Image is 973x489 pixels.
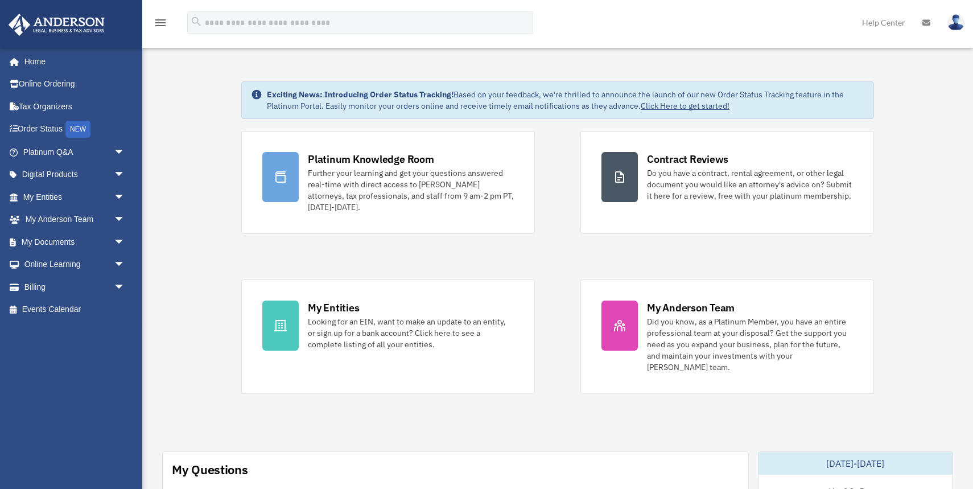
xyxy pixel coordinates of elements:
div: Do you have a contract, rental agreement, or other legal document you would like an attorney's ad... [647,167,853,202]
a: My Entitiesarrow_drop_down [8,186,142,208]
div: My Entities [308,301,359,315]
i: search [190,15,203,28]
div: My Anderson Team [647,301,735,315]
span: arrow_drop_down [114,253,137,277]
div: Based on your feedback, we're thrilled to announce the launch of our new Order Status Tracking fe... [267,89,864,112]
div: Platinum Knowledge Room [308,152,434,166]
div: My Questions [172,461,248,478]
span: arrow_drop_down [114,186,137,209]
a: Platinum Knowledge Room Further your learning and get your questions answered real-time with dire... [241,131,535,234]
img: Anderson Advisors Platinum Portal [5,14,108,36]
a: Online Learningarrow_drop_down [8,253,142,276]
a: Digital Productsarrow_drop_down [8,163,142,186]
span: arrow_drop_down [114,231,137,254]
div: Did you know, as a Platinum Member, you have an entire professional team at your disposal? Get th... [647,316,853,373]
span: arrow_drop_down [114,208,137,232]
img: User Pic [947,14,964,31]
div: Looking for an EIN, want to make an update to an entity, or sign up for a bank account? Click her... [308,316,514,350]
a: Tax Organizers [8,95,142,118]
i: menu [154,16,167,30]
a: My Entities Looking for an EIN, want to make an update to an entity, or sign up for a bank accoun... [241,280,535,394]
a: My Documentsarrow_drop_down [8,231,142,253]
a: Billingarrow_drop_down [8,276,142,298]
span: arrow_drop_down [114,276,137,299]
div: [DATE]-[DATE] [758,452,953,475]
span: arrow_drop_down [114,141,137,164]
a: Click Here to get started! [641,101,729,111]
div: NEW [65,121,90,138]
span: arrow_drop_down [114,163,137,187]
a: Platinum Q&Aarrow_drop_down [8,141,142,163]
a: Online Ordering [8,73,142,96]
a: menu [154,20,167,30]
a: Events Calendar [8,298,142,321]
a: Order StatusNEW [8,118,142,141]
a: My Anderson Team Did you know, as a Platinum Member, you have an entire professional team at your... [580,280,874,394]
div: Further your learning and get your questions answered real-time with direct access to [PERSON_NAM... [308,167,514,213]
a: Contract Reviews Do you have a contract, rental agreement, or other legal document you would like... [580,131,874,234]
a: My Anderson Teamarrow_drop_down [8,208,142,231]
div: Contract Reviews [647,152,728,166]
strong: Exciting News: Introducing Order Status Tracking! [267,89,453,100]
a: Home [8,50,137,73]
